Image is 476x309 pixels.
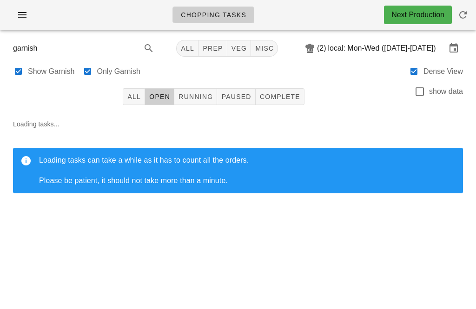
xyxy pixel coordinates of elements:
label: Dense View [423,67,463,76]
div: Next Production [391,9,444,20]
div: Loading tasks... [6,112,470,208]
button: misc [251,40,278,57]
span: misc [255,45,274,52]
button: Complete [256,88,304,105]
button: veg [227,40,251,57]
button: Open [145,88,174,105]
button: prep [198,40,227,57]
label: Show Garnish [28,67,75,76]
span: Chopping Tasks [180,11,246,19]
span: Paused [221,93,251,100]
a: Chopping Tasks [172,7,254,23]
button: Running [174,88,217,105]
div: Loading tasks can take a while as it has to count all the orders. Please be patient, it should no... [39,155,456,186]
span: Complete [259,93,300,100]
span: Open [149,93,170,100]
button: All [123,88,145,105]
button: All [176,40,198,57]
label: show data [429,87,463,96]
div: (2) [317,44,328,53]
span: prep [202,45,223,52]
label: Only Garnish [97,67,140,76]
span: All [127,93,141,100]
span: Running [178,93,213,100]
button: Paused [217,88,255,105]
span: All [180,45,194,52]
span: veg [231,45,247,52]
